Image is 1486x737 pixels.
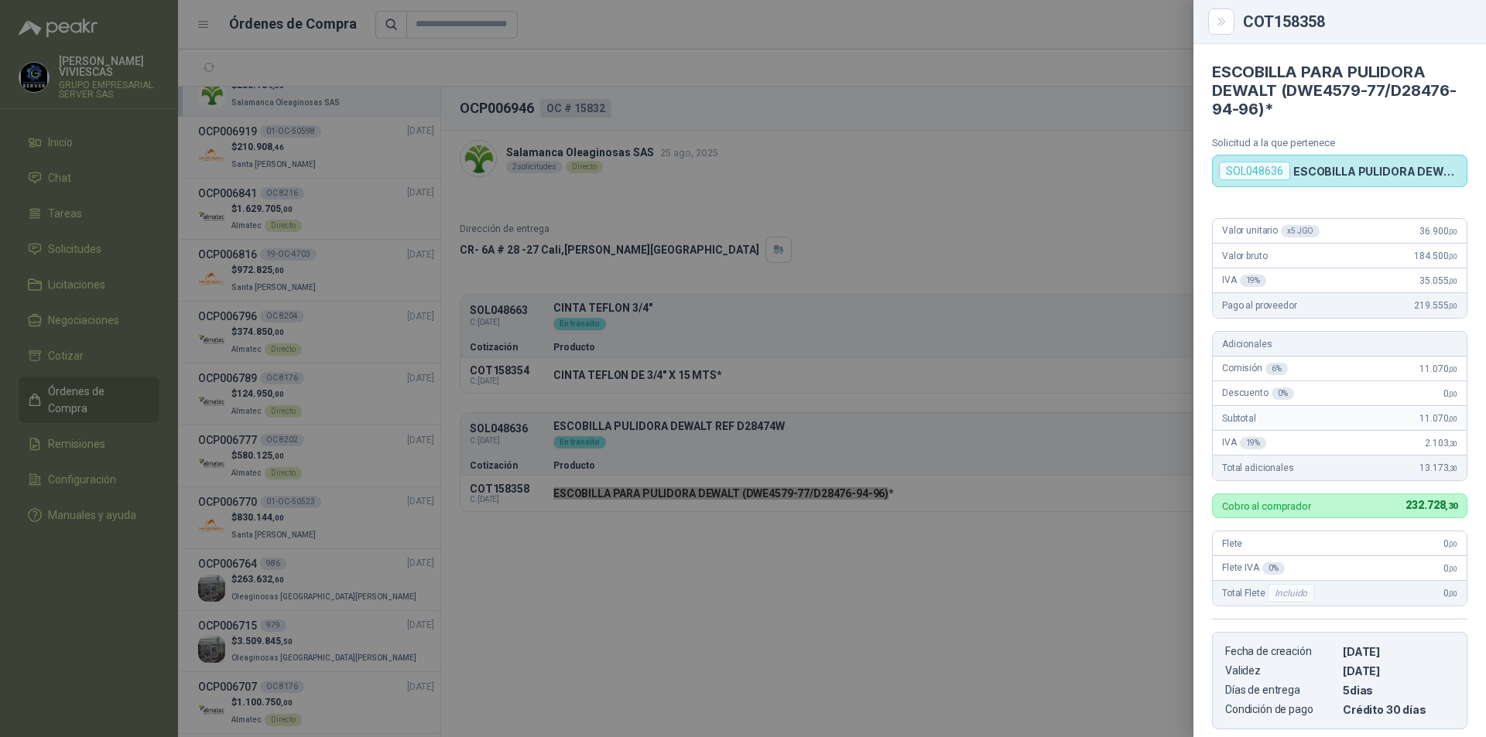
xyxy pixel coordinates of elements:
[1293,165,1460,178] p: ESCOBILLA PULIDORA DEWALT REF D28474W
[1240,275,1267,287] div: 19 %
[1343,684,1454,697] p: 5 dias
[1419,462,1457,473] span: 13.173
[1265,363,1288,375] div: 6 %
[1240,437,1267,449] div: 19 %
[1419,226,1457,237] span: 36.900
[1213,456,1467,480] div: Total adicionales
[1448,415,1457,423] span: ,00
[1414,300,1457,311] span: 219.555
[1448,227,1457,236] span: ,00
[1219,162,1290,180] div: SOL048636
[1443,588,1457,599] span: 0
[1222,413,1256,424] span: Subtotal
[1448,565,1457,573] span: ,00
[1222,501,1311,511] p: Cobro al comprador
[1448,589,1457,598] span: ,00
[1212,63,1467,118] h4: ESCOBILLA PARA PULIDORA DEWALT (DWE4579-77/D28476-94-96)*
[1343,703,1454,716] p: Crédito 30 días
[1443,388,1457,399] span: 0
[1243,14,1467,29] div: COT158358
[1425,438,1457,449] span: 2.103
[1448,365,1457,374] span: ,00
[1443,538,1457,549] span: 0
[1212,12,1231,31] button: Close
[1262,562,1285,575] div: 0 %
[1225,664,1337,677] p: Validez
[1222,300,1297,311] span: Pago al proveedor
[1448,540,1457,548] span: ,00
[1343,664,1454,677] p: [DATE]
[1448,464,1457,473] span: ,30
[1225,703,1337,716] p: Condición de pago
[1222,538,1242,549] span: Flete
[1272,387,1294,400] div: 0 %
[1448,252,1457,261] span: ,00
[1448,390,1457,398] span: ,00
[1268,584,1314,602] div: Incluido
[1443,563,1457,574] span: 0
[1281,225,1320,237] div: x 5 JGO
[1225,645,1337,658] p: Fecha de creación
[1222,584,1317,602] span: Total Flete
[1213,332,1467,357] div: Adicionales
[1448,277,1457,285] span: ,00
[1212,137,1467,148] p: Solicitud a la que pertenece
[1419,275,1457,286] span: 35.055
[1448,439,1457,448] span: ,30
[1419,363,1457,374] span: 11.070
[1343,645,1454,658] p: [DATE]
[1222,562,1285,575] span: Flete IVA
[1406,499,1457,511] span: 232.728
[1222,437,1266,449] span: IVA
[1414,251,1457,261] span: 184.500
[1222,387,1294,400] span: Descuento
[1225,684,1337,697] p: Días de entrega
[1419,413,1457,424] span: 11.070
[1222,363,1288,375] span: Comisión
[1222,225,1320,237] span: Valor unitario
[1445,501,1457,511] span: ,30
[1222,275,1266,287] span: IVA
[1448,302,1457,310] span: ,00
[1222,251,1267,261] span: Valor bruto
